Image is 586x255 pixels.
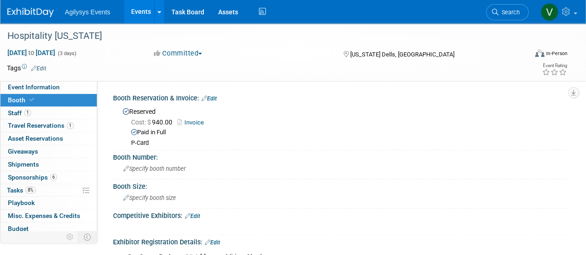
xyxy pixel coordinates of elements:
[123,165,186,172] span: Specify booth number
[7,187,36,194] span: Tasks
[7,49,56,57] span: [DATE] [DATE]
[498,9,520,16] span: Search
[542,63,567,68] div: Event Rating
[151,49,206,58] button: Committed
[0,223,97,235] a: Budget
[30,97,34,102] i: Booth reservation complete
[8,96,36,104] span: Booth
[0,81,97,93] a: Event Information
[7,63,46,73] td: Tags
[78,231,97,243] td: Toggle Event Tabs
[8,212,80,219] span: Misc. Expenses & Credits
[0,107,97,119] a: Staff1
[0,119,97,132] a: Travel Reservations1
[0,210,97,222] a: Misc. Expenses & Credits
[185,213,200,219] a: Edit
[131,128,561,137] div: Paid in Full
[57,50,76,56] span: (3 days)
[8,174,57,181] span: Sponsorships
[123,194,176,201] span: Specify booth size
[7,8,54,17] img: ExhibitDay
[67,122,74,129] span: 1
[0,171,97,184] a: Sponsorships6
[50,174,57,180] span: 6
[131,118,152,126] span: Cost: $
[65,8,110,16] span: Agilysys Events
[485,48,567,62] div: Event Format
[0,184,97,197] a: Tasks8%
[205,239,220,246] a: Edit
[113,91,567,103] div: Booth Reservation & Invoice:
[27,49,36,56] span: to
[486,4,529,20] a: Search
[8,225,29,232] span: Budget
[535,50,544,57] img: Format-Inperson.png
[8,161,39,168] span: Shipments
[8,83,60,91] span: Event Information
[25,187,36,193] span: 8%
[0,145,97,158] a: Giveaways
[202,95,217,102] a: Edit
[62,231,78,243] td: Personalize Event Tab Strip
[120,105,561,147] div: Reserved
[113,150,567,162] div: Booth Number:
[24,109,31,116] span: 1
[177,119,208,126] a: Invoice
[131,139,561,147] div: P-Card
[113,180,567,191] div: Booth Size:
[113,209,567,221] div: Competitive Exhibitors:
[131,118,176,126] span: 940.00
[4,28,520,44] div: Hospitality [US_STATE]
[113,235,567,247] div: Exhibitor Registration Details:
[541,3,558,21] img: Vaitiare Munoz
[0,132,97,145] a: Asset Reservations
[8,199,35,206] span: Playbook
[8,122,74,129] span: Travel Reservations
[0,158,97,171] a: Shipments
[8,135,63,142] span: Asset Reservations
[31,65,46,72] a: Edit
[8,148,38,155] span: Giveaways
[350,51,454,58] span: [US_STATE] Dells, [GEOGRAPHIC_DATA]
[0,197,97,209] a: Playbook
[546,50,567,57] div: In-Person
[0,94,97,106] a: Booth
[8,109,31,117] span: Staff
